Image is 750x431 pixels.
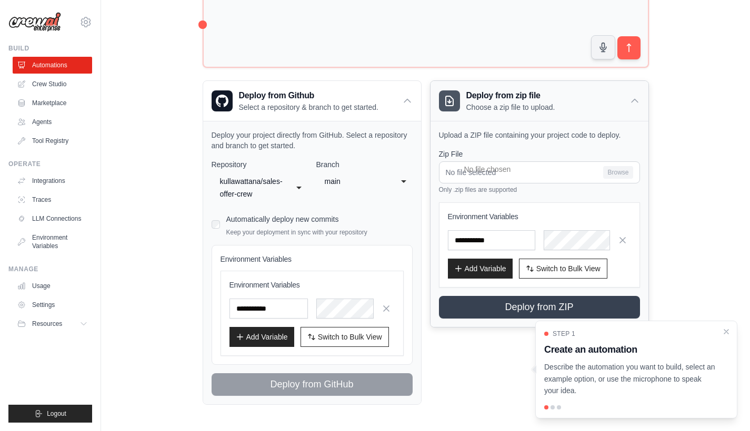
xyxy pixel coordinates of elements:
a: Integrations [13,172,92,189]
span: Switch to Bulk View [318,332,382,342]
img: Logo [8,12,61,32]
span: Step 1 [553,330,575,338]
button: Resources [13,315,92,332]
a: Crew Studio [13,76,92,93]
a: Automations [13,57,92,74]
label: Zip File [439,149,640,159]
p: Keep your deployment in sync with your repository [226,228,367,237]
h3: Deploy from zip file [466,89,555,102]
button: Add Variable [229,327,294,347]
span: Logout [47,409,66,418]
span: Switch to Bulk View [536,263,601,274]
h3: Create an automation [544,342,716,357]
h3: Environment Variables [448,211,631,222]
div: Build [8,44,92,53]
div: Operate [8,160,92,168]
h4: Environment Variables [221,254,404,264]
button: Close walkthrough [722,327,731,336]
a: Settings [13,296,92,313]
p: Deploy your project directly from GitHub. Select a repository and branch to get started. [212,130,413,151]
button: Deploy from GitHub [212,373,413,396]
button: Logout [8,405,92,423]
button: Switch to Bulk View [301,327,389,347]
button: Switch to Bulk View [519,259,607,279]
a: Traces [13,191,92,208]
a: Environment Variables [13,229,92,254]
span: Resources [32,320,62,328]
a: Usage [13,278,92,294]
div: Manage [8,265,92,273]
button: Deploy from ZIP [439,296,640,319]
div: main [325,175,383,188]
label: Automatically deploy new commits [226,215,339,223]
p: Describe the automation you want to build, select an example option, or use the microphone to spe... [544,361,716,397]
p: Upload a ZIP file containing your project code to deploy. [439,130,640,140]
div: kullawattana/sales-offer-crew [220,175,278,200]
iframe: Chat Widget [697,381,750,431]
label: Branch [316,159,413,170]
a: Agents [13,114,92,130]
a: Marketplace [13,95,92,111]
h3: Environment Variables [229,280,395,290]
p: Only .zip files are supported [439,186,640,194]
button: Add Variable [448,259,513,279]
a: LLM Connections [13,210,92,227]
a: Tool Registry [13,132,92,149]
p: Select a repository & branch to get started. [239,102,378,112]
input: No file selected Browse [439,161,640,183]
p: Choose a zip file to upload. [466,102,555,112]
label: Repository [212,159,308,170]
h3: Deploy from Github [239,89,378,102]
